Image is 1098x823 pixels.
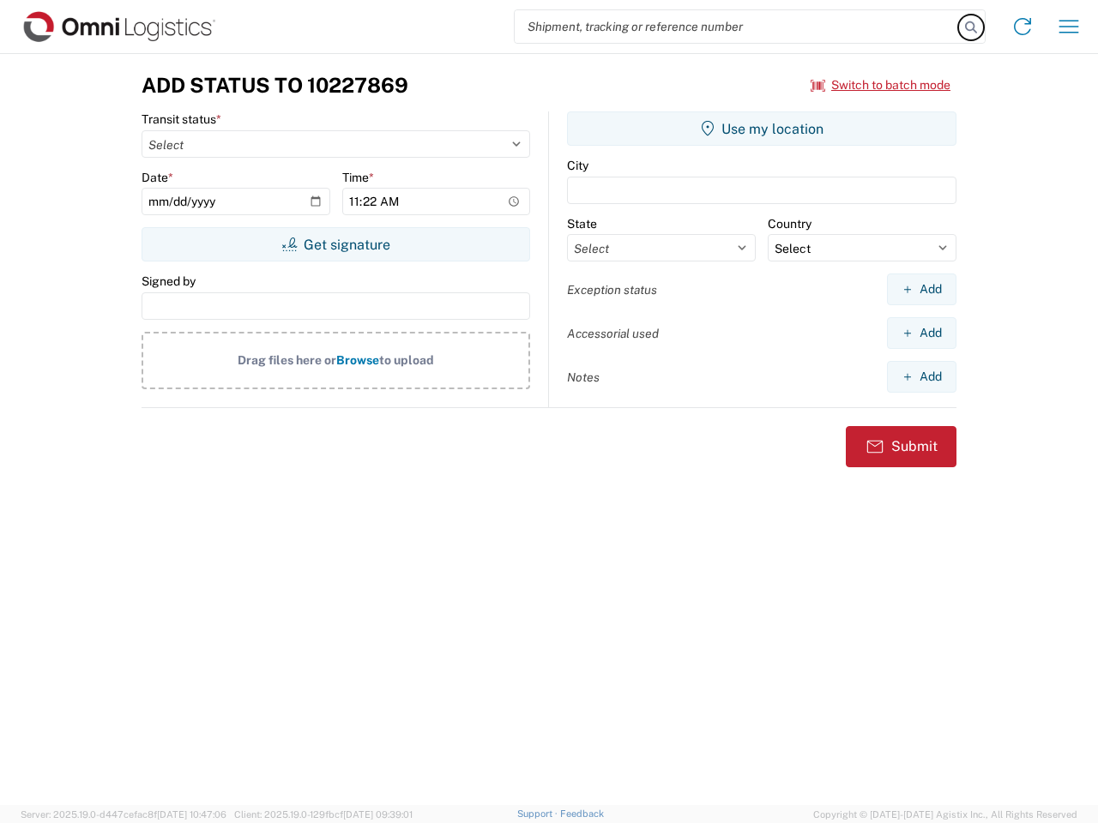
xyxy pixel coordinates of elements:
[887,273,956,305] button: Add
[21,809,226,820] span: Server: 2025.19.0-d447cefac8f
[142,111,221,127] label: Transit status
[142,227,530,261] button: Get signature
[567,326,659,341] label: Accessorial used
[342,170,374,185] label: Time
[142,170,173,185] label: Date
[560,808,604,819] a: Feedback
[567,158,588,173] label: City
[813,807,1077,822] span: Copyright © [DATE]-[DATE] Agistix Inc., All Rights Reserved
[887,361,956,393] button: Add
[846,426,956,467] button: Submit
[811,71,950,99] button: Switch to batch mode
[142,73,408,98] h3: Add Status to 10227869
[142,273,196,289] label: Signed by
[567,111,956,146] button: Use my location
[567,216,597,231] label: State
[238,353,336,367] span: Drag files here or
[768,216,811,231] label: Country
[887,317,956,349] button: Add
[515,10,959,43] input: Shipment, tracking or reference number
[336,353,379,367] span: Browse
[157,809,226,820] span: [DATE] 10:47:06
[567,369,600,385] label: Notes
[379,353,434,367] span: to upload
[517,808,560,819] a: Support
[567,282,657,297] label: Exception status
[234,809,413,820] span: Client: 2025.19.0-129fbcf
[343,809,413,820] span: [DATE] 09:39:01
